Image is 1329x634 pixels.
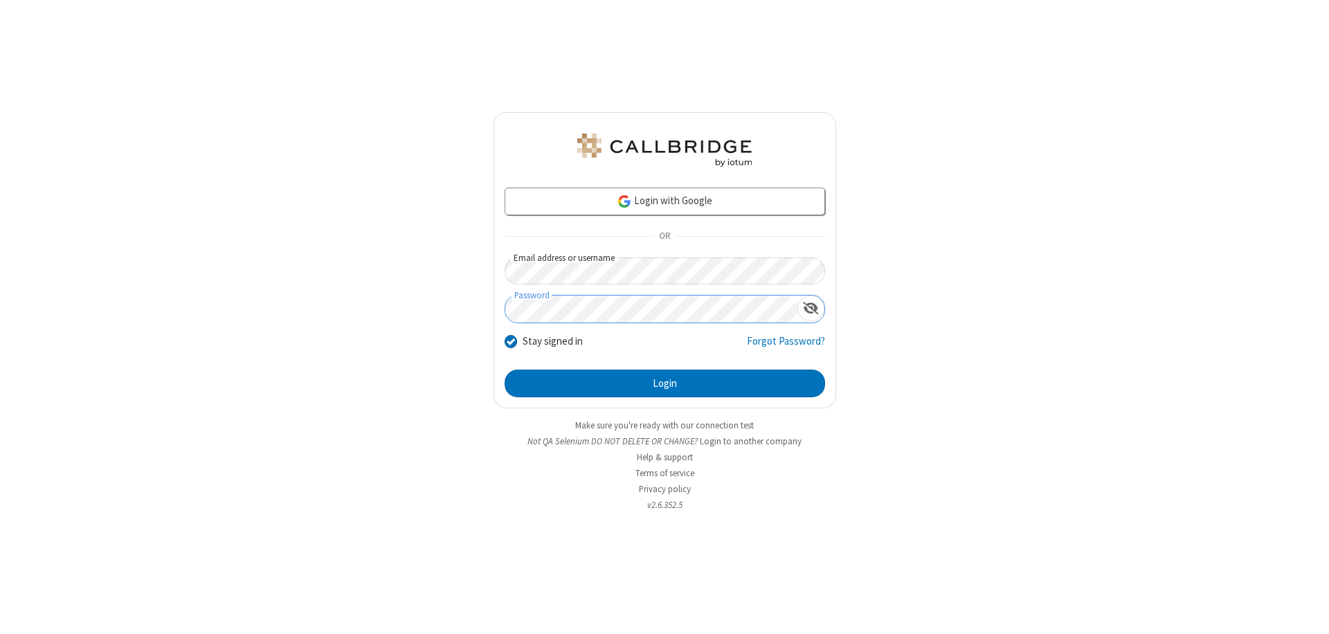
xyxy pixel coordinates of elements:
li: Not QA Selenium DO NOT DELETE OR CHANGE? [494,435,836,448]
img: QA Selenium DO NOT DELETE OR CHANGE [575,134,754,167]
input: Password [505,296,797,323]
a: Terms of service [635,467,694,479]
img: google-icon.png [617,194,632,209]
input: Email address or username [505,257,825,284]
button: Login [505,370,825,397]
label: Stay signed in [523,334,583,350]
a: Forgot Password? [747,334,825,360]
li: v2.6.352.5 [494,498,836,511]
div: Show password [797,296,824,321]
button: Login to another company [700,435,802,448]
a: Make sure you're ready with our connection test [575,419,754,431]
a: Privacy policy [639,483,691,495]
span: OR [653,227,676,246]
a: Help & support [637,451,693,463]
a: Login with Google [505,188,825,215]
